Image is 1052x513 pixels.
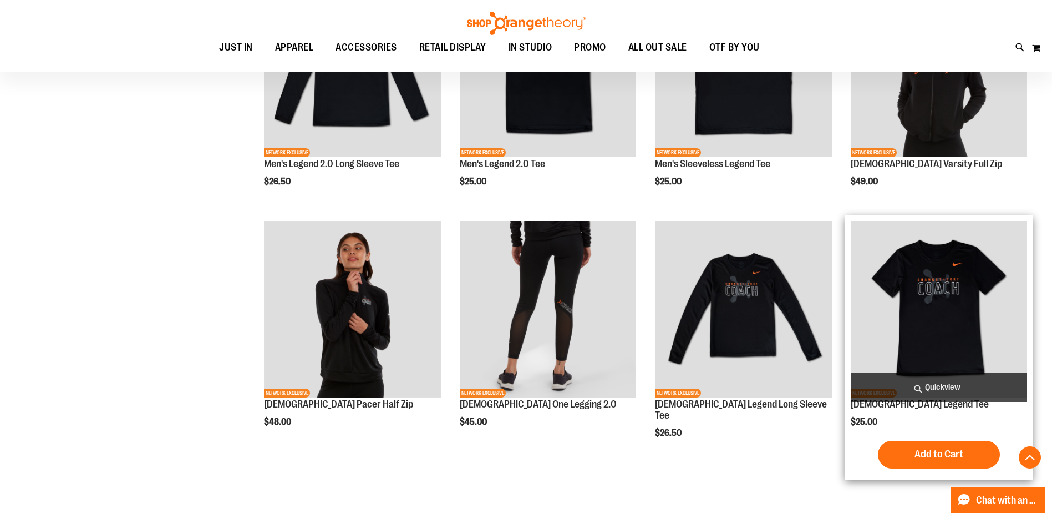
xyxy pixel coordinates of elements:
span: $26.50 [264,177,292,187]
span: $25.00 [655,177,683,187]
div: product [845,215,1033,480]
span: NETWORK EXCLUSIVE [264,148,310,157]
span: $45.00 [460,417,489,427]
button: Chat with an Expert [951,487,1046,513]
span: NETWORK EXCLUSIVE [655,148,701,157]
span: IN STUDIO [509,35,552,60]
span: $25.00 [460,177,488,187]
span: $49.00 [851,177,880,187]
a: Men's Legend 2.0 Long Sleeve Tee [264,158,399,169]
span: Add to Cart [914,448,963,460]
span: NETWORK EXCLUSIVE [851,148,897,157]
span: RETAIL DISPLAY [419,35,486,60]
img: OTF Ladies Coach FA23 Legend LS Tee - Black primary image [655,221,831,398]
div: product [649,215,837,466]
a: Men's Sleeveless Legend Tee [655,158,770,169]
a: [DEMOGRAPHIC_DATA] Varsity Full Zip [851,158,1002,169]
span: $25.00 [851,417,879,427]
a: OTF Ladies Coach FA23 One Legging 2.0 - Black primary imageNETWORK EXCLUSIVE [460,221,636,399]
button: Back To Top [1019,446,1041,469]
span: ALL OUT SALE [628,35,687,60]
a: OTF Ladies Coach FA23 Pacer Half Zip - Black primary imageNETWORK EXCLUSIVE [264,221,440,399]
span: NETWORK EXCLUSIVE [655,389,701,398]
span: JUST IN [219,35,253,60]
a: [DEMOGRAPHIC_DATA] Pacer Half Zip [264,399,413,410]
span: NETWORK EXCLUSIVE [460,389,506,398]
a: OTF Ladies Coach FA23 Legend LS Tee - Black primary imageNETWORK EXCLUSIVE [655,221,831,399]
a: [DEMOGRAPHIC_DATA] Legend Long Sleeve Tee [655,399,827,421]
span: NETWORK EXCLUSIVE [264,389,310,398]
span: NETWORK EXCLUSIVE [460,148,506,157]
div: product [454,215,642,455]
a: OTF Ladies Coach FA23 Legend SS Tee - Black primary imageNETWORK EXCLUSIVE [851,221,1027,399]
span: OTF BY YOU [709,35,760,60]
a: Men's Legend 2.0 Tee [460,158,545,169]
span: PROMO [574,35,606,60]
a: [DEMOGRAPHIC_DATA] Legend Tee [851,399,989,410]
span: $26.50 [655,428,683,438]
a: [DEMOGRAPHIC_DATA] One Legging 2.0 [460,399,617,410]
img: OTF Ladies Coach FA23 One Legging 2.0 - Black primary image [460,221,636,398]
img: OTF Ladies Coach FA23 Pacer Half Zip - Black primary image [264,221,440,398]
img: OTF Ladies Coach FA23 Legend SS Tee - Black primary image [851,221,1027,398]
span: $48.00 [264,417,293,427]
img: Shop Orangetheory [465,12,587,35]
span: APPAREL [275,35,314,60]
span: Chat with an Expert [976,495,1039,506]
span: ACCESSORIES [336,35,397,60]
div: product [258,215,446,455]
a: Quickview [851,373,1027,402]
button: Add to Cart [878,441,1000,469]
